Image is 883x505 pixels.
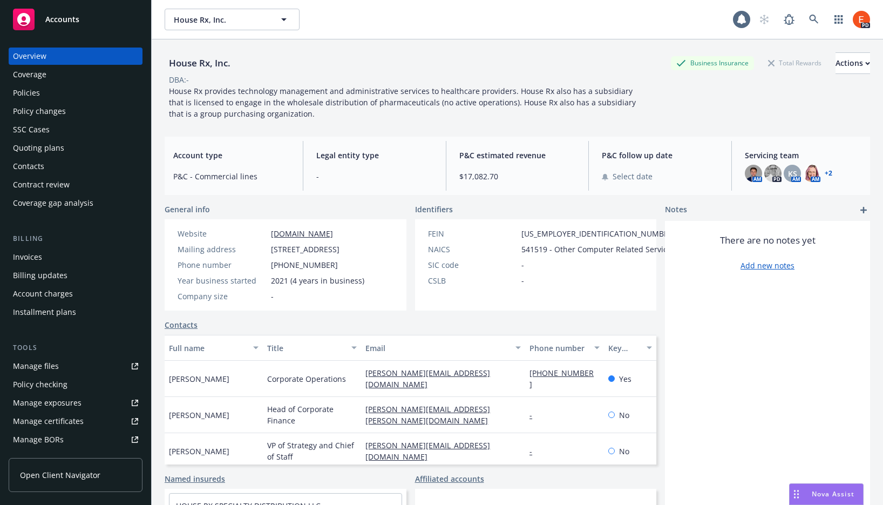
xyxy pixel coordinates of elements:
span: [STREET_ADDRESS] [271,244,339,255]
button: Nova Assist [789,483,864,505]
a: SSC Cases [9,121,142,138]
div: Tools [9,342,142,353]
span: Accounts [45,15,79,24]
div: FEIN [428,228,517,239]
button: Actions [836,52,870,74]
a: Affiliated accounts [415,473,484,484]
a: Policies [9,84,142,102]
a: Add new notes [741,260,794,271]
div: Manage certificates [13,413,84,430]
a: [PERSON_NAME][EMAIL_ADDRESS][DOMAIN_NAME] [365,368,490,389]
div: Policy changes [13,103,66,120]
div: Year business started [178,275,267,286]
a: Coverage gap analysis [9,194,142,212]
div: Quoting plans [13,139,64,157]
a: add [857,204,870,217]
div: Overview [13,48,46,65]
a: Switch app [828,9,850,30]
span: House Rx, Inc. [174,14,267,25]
a: Accounts [9,4,142,35]
div: House Rx, Inc. [165,56,235,70]
button: Key contact [604,335,656,361]
span: There are no notes yet [720,234,816,247]
a: Installment plans [9,304,142,321]
div: DBA: - [169,74,189,85]
div: Full name [169,342,247,354]
span: Legal entity type [316,150,433,161]
div: SIC code [428,259,517,271]
a: - [529,410,541,420]
div: Title [267,342,345,354]
span: [US_EMPLOYER_IDENTIFICATION_NUMBER] [521,228,676,239]
div: CSLB [428,275,517,286]
img: photo [803,165,820,182]
a: Billing updates [9,267,142,284]
div: Billing [9,233,142,244]
div: SSC Cases [13,121,50,138]
span: Account type [173,150,290,161]
span: P&C estimated revenue [459,150,576,161]
div: Manage files [13,358,59,375]
span: [PERSON_NAME] [169,373,229,385]
div: Coverage [13,66,46,83]
a: Policy checking [9,376,142,393]
div: Account charges [13,285,73,302]
button: Email [361,335,525,361]
a: +2 [825,170,832,177]
button: Phone number [525,335,604,361]
span: Select date [613,171,653,182]
div: Manage exposures [13,394,81,412]
div: Policies [13,84,40,102]
div: Company size [178,291,267,302]
span: $17,082.70 [459,171,576,182]
div: Policy checking [13,376,67,393]
img: photo [764,165,782,182]
div: Actions [836,53,870,73]
div: Mailing address [178,244,267,255]
div: Phone number [529,342,588,354]
a: Contract review [9,176,142,193]
span: - [271,291,274,302]
img: photo [853,11,870,28]
a: Policy changes [9,103,142,120]
a: Search [803,9,825,30]
a: - [529,446,541,456]
span: No [619,409,629,421]
a: Start snowing [753,9,775,30]
span: - [521,259,524,271]
div: Email [365,342,509,354]
div: Total Rewards [763,56,827,70]
a: Manage files [9,358,142,375]
span: P&C - Commercial lines [173,171,290,182]
div: Installment plans [13,304,76,321]
span: Yes [619,373,631,385]
span: Nova Assist [812,489,854,499]
span: Open Client Navigator [20,469,100,481]
a: Coverage [9,66,142,83]
span: Servicing team [745,150,861,161]
button: Full name [165,335,263,361]
a: Account charges [9,285,142,302]
div: NAICS [428,244,517,255]
span: Corporate Operations [267,373,346,385]
span: P&C follow up date [602,150,718,161]
a: Manage certificates [9,413,142,430]
div: Billing updates [13,267,67,284]
a: Contacts [165,319,198,331]
a: Manage BORs [9,431,142,448]
button: House Rx, Inc. [165,9,300,30]
a: [PERSON_NAME][EMAIL_ADDRESS][DOMAIN_NAME] [365,440,490,462]
a: Named insureds [165,473,225,484]
div: Contacts [13,158,44,175]
a: Manage exposures [9,394,142,412]
span: VP of Strategy and Chief of Staff [267,440,357,462]
span: - [316,171,433,182]
div: Invoices [13,248,42,266]
div: Business Insurance [671,56,754,70]
span: Head of Corporate Finance [267,403,357,426]
div: Contract review [13,176,70,193]
div: Manage BORs [13,431,64,448]
span: 2021 (4 years in business) [271,275,364,286]
span: Identifiers [415,204,453,215]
